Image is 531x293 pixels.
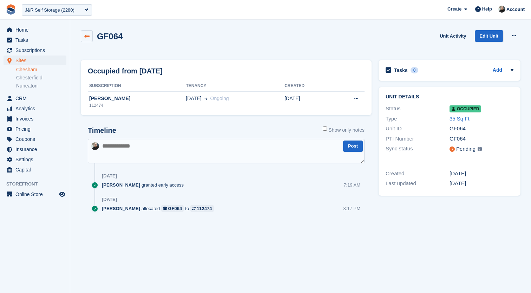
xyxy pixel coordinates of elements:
[4,189,66,199] a: menu
[323,126,327,131] input: Show only notes
[102,197,117,202] div: [DATE]
[16,83,66,89] a: Nuneaton
[102,205,140,212] span: [PERSON_NAME]
[437,30,469,42] a: Unit Activity
[386,135,450,143] div: PTI Number
[4,45,66,55] a: menu
[102,205,217,212] div: allocated to
[4,56,66,65] a: menu
[386,94,513,100] h2: Unit details
[15,155,58,164] span: Settings
[450,125,513,133] div: GF064
[386,180,450,188] div: Last updated
[16,66,66,73] a: Chesham
[15,134,58,144] span: Coupons
[91,142,99,150] img: Tom Huddleston
[478,147,482,151] img: icon-info-grey-7440780725fd019a000dd9b08b2336e03edf1995a4989e88bcd33f0948082b44.svg
[386,170,450,178] div: Created
[88,102,186,109] div: 112474
[58,190,66,198] a: Preview store
[4,114,66,124] a: menu
[15,165,58,175] span: Capital
[25,7,74,14] div: J&R Self Storage (2280)
[450,116,470,122] a: 35 Sq Ft
[186,95,201,102] span: [DATE]
[102,182,187,188] div: granted early access
[4,35,66,45] a: menu
[456,145,476,153] div: Pending
[394,67,408,73] h2: Tasks
[15,124,58,134] span: Pricing
[15,45,58,55] span: Subscriptions
[197,205,212,212] div: 112474
[161,205,184,212] a: GF064
[15,25,58,35] span: Home
[88,66,163,76] h2: Occupied from [DATE]
[4,93,66,103] a: menu
[475,30,503,42] a: Edit Unit
[450,135,513,143] div: GF064
[450,170,513,178] div: [DATE]
[386,115,450,123] div: Type
[88,95,186,102] div: [PERSON_NAME]
[4,155,66,164] a: menu
[498,6,505,13] img: Tom Huddleston
[102,173,117,179] div: [DATE]
[447,6,461,13] span: Create
[97,32,123,41] h2: GF064
[343,182,360,188] div: 7:19 AM
[343,141,363,152] button: Post
[15,144,58,154] span: Insurance
[4,134,66,144] a: menu
[386,125,450,133] div: Unit ID
[411,67,419,73] div: 0
[186,80,284,92] th: Tenancy
[15,93,58,103] span: CRM
[450,180,513,188] div: [DATE]
[15,35,58,45] span: Tasks
[210,96,229,101] span: Ongoing
[450,105,481,112] span: Occupied
[6,4,16,15] img: stora-icon-8386f47178a22dfd0bd8f6a31ec36ba5ce8667c1dd55bd0f319d3a0aa187defe.svg
[168,205,182,212] div: GF064
[284,80,330,92] th: Created
[15,104,58,113] span: Analytics
[4,165,66,175] a: menu
[323,126,365,134] label: Show only notes
[482,6,492,13] span: Help
[284,91,330,112] td: [DATE]
[6,181,70,188] span: Storefront
[190,205,214,212] a: 112474
[88,80,186,92] th: Subscription
[4,25,66,35] a: menu
[4,144,66,154] a: menu
[15,114,58,124] span: Invoices
[88,126,116,135] h2: Timeline
[506,6,525,13] span: Account
[102,182,140,188] span: [PERSON_NAME]
[4,124,66,134] a: menu
[15,56,58,65] span: Sites
[343,205,360,212] div: 3:17 PM
[493,66,502,74] a: Add
[4,104,66,113] a: menu
[386,145,450,154] div: Sync status
[15,189,58,199] span: Online Store
[16,74,66,81] a: Chesterfield
[386,105,450,113] div: Status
